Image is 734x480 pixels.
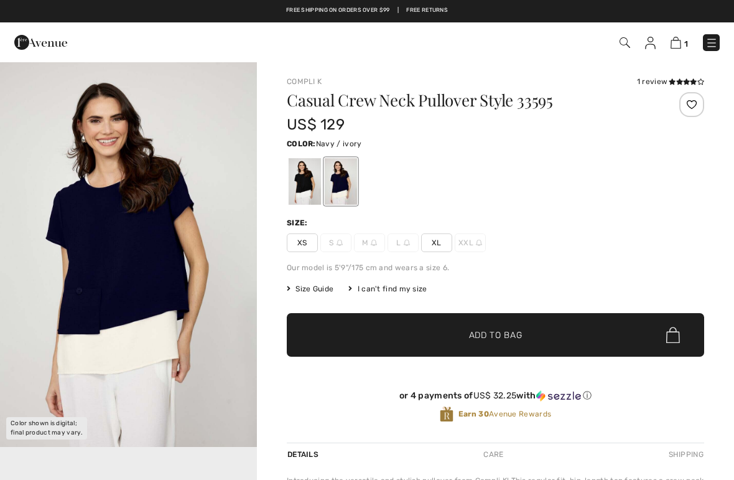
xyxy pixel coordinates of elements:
[473,390,517,401] span: US$ 32.25
[6,417,87,440] div: Color shown is digital; final product may vary.
[287,92,634,108] h1: Casual Crew Neck Pullover Style 33595
[637,76,704,87] div: 1 review
[684,39,688,49] span: 1
[286,6,390,15] a: Free shipping on orders over $99
[287,217,310,228] div: Size:
[404,240,410,246] img: ring-m.svg
[289,158,321,205] div: Black/Ivory
[287,390,704,406] div: or 4 payments ofUS$ 32.25withSezzle Click to learn more about Sezzle
[455,233,486,252] span: XXL
[287,233,318,252] span: XS
[671,35,688,50] a: 1
[287,390,704,402] div: or 4 payments of with
[705,37,718,49] img: Menu
[620,37,630,48] img: Search
[287,283,333,294] span: Size Guide
[348,283,427,294] div: I can't find my size
[536,390,581,402] img: Sezzle
[666,327,680,343] img: Bag.svg
[287,116,345,133] span: US$ 129
[473,443,514,466] div: Care
[337,240,343,246] img: ring-m.svg
[666,443,704,466] div: Shipping
[458,408,551,420] span: Avenue Rewards
[469,329,523,342] span: Add to Bag
[287,313,704,357] button: Add to Bag
[440,406,453,423] img: Avenue Rewards
[397,6,399,15] span: |
[406,6,448,15] a: Free Returns
[287,77,322,86] a: Compli K
[316,139,362,148] span: Navy / ivory
[14,30,67,55] img: 1ère Avenue
[458,410,489,418] strong: Earn 30
[671,37,681,49] img: Shopping Bag
[388,233,419,252] span: L
[287,139,316,148] span: Color:
[645,37,656,49] img: My Info
[421,233,452,252] span: XL
[14,35,67,47] a: 1ère Avenue
[371,240,377,246] img: ring-m.svg
[476,240,482,246] img: ring-m.svg
[325,158,357,205] div: Navy / ivory
[320,233,351,252] span: S
[287,443,322,466] div: Details
[354,233,385,252] span: M
[287,262,704,273] div: Our model is 5'9"/175 cm and wears a size 6.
